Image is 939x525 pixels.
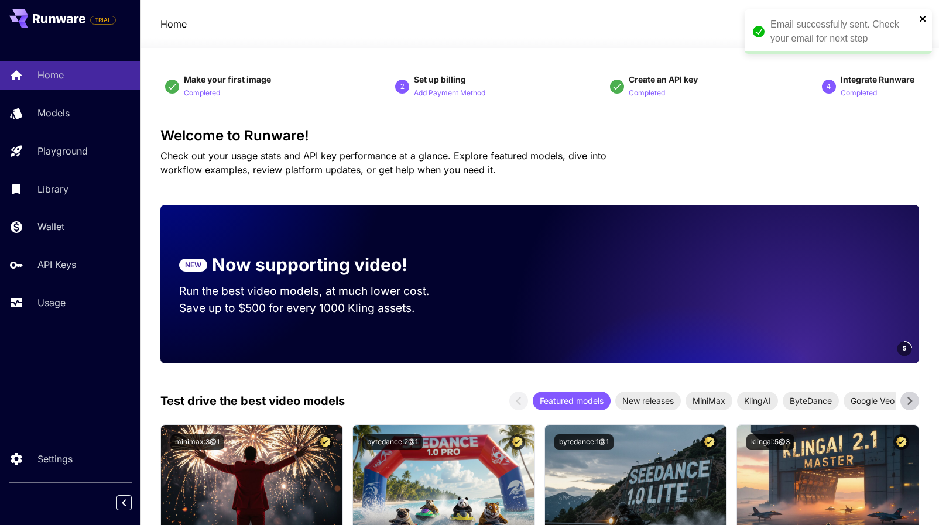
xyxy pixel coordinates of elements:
p: Usage [37,296,66,310]
span: ByteDance [783,394,839,407]
div: MiniMax [686,392,732,410]
span: Add your payment card to enable full platform functionality. [90,13,116,27]
button: Certified Model – Vetted for best performance and includes a commercial license. [509,434,525,450]
p: NEW [185,260,201,270]
button: Certified Model – Vetted for best performance and includes a commercial license. [893,434,909,450]
button: minimax:3@1 [170,434,224,450]
p: 2 [400,81,405,92]
span: 5 [903,344,906,353]
button: Completed [629,85,665,99]
button: bytedance:1@1 [554,434,614,450]
p: 4 [827,81,831,92]
span: Google Veo [844,394,902,407]
span: Make your first image [184,74,271,84]
p: Completed [629,88,665,99]
p: Test drive the best video models [160,392,345,410]
p: Run the best video models, at much lower cost. [179,283,452,300]
button: close [919,14,927,23]
span: KlingAI [737,394,778,407]
span: MiniMax [686,394,732,407]
h3: Welcome to Runware! [160,128,919,144]
p: Add Payment Method [414,88,485,99]
span: Integrate Runware [841,74,914,84]
p: Library [37,182,68,196]
div: Featured models [533,392,611,410]
p: Home [37,68,64,82]
div: Google Veo [844,392,902,410]
p: Settings [37,452,73,466]
p: Completed [841,88,877,99]
button: Completed [841,85,877,99]
a: Home [160,17,187,31]
button: bytedance:2@1 [362,434,423,450]
p: Playground [37,144,88,158]
button: Certified Model – Vetted for best performance and includes a commercial license. [317,434,333,450]
p: Now supporting video! [212,252,407,278]
span: Check out your usage stats and API key performance at a glance. Explore featured models, dive int... [160,150,606,176]
p: Models [37,106,70,120]
span: Set up billing [414,74,466,84]
span: New releases [615,394,681,407]
button: Collapse sidebar [116,495,132,510]
span: Create an API key [629,74,698,84]
span: Featured models [533,394,611,407]
div: Email successfully sent. Check your email for next step [770,18,916,46]
p: Save up to $500 for every 1000 Kling assets. [179,300,452,317]
p: Wallet [37,219,64,234]
p: Completed [184,88,220,99]
div: Collapse sidebar [125,492,140,513]
div: New releases [615,392,681,410]
div: ByteDance [783,392,839,410]
button: klingai:5@3 [746,434,794,450]
span: TRIAL [91,16,115,25]
div: KlingAI [737,392,778,410]
nav: breadcrumb [160,17,187,31]
p: API Keys [37,258,76,272]
button: Add Payment Method [414,85,485,99]
button: Completed [184,85,220,99]
button: Certified Model – Vetted for best performance and includes a commercial license. [701,434,717,450]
